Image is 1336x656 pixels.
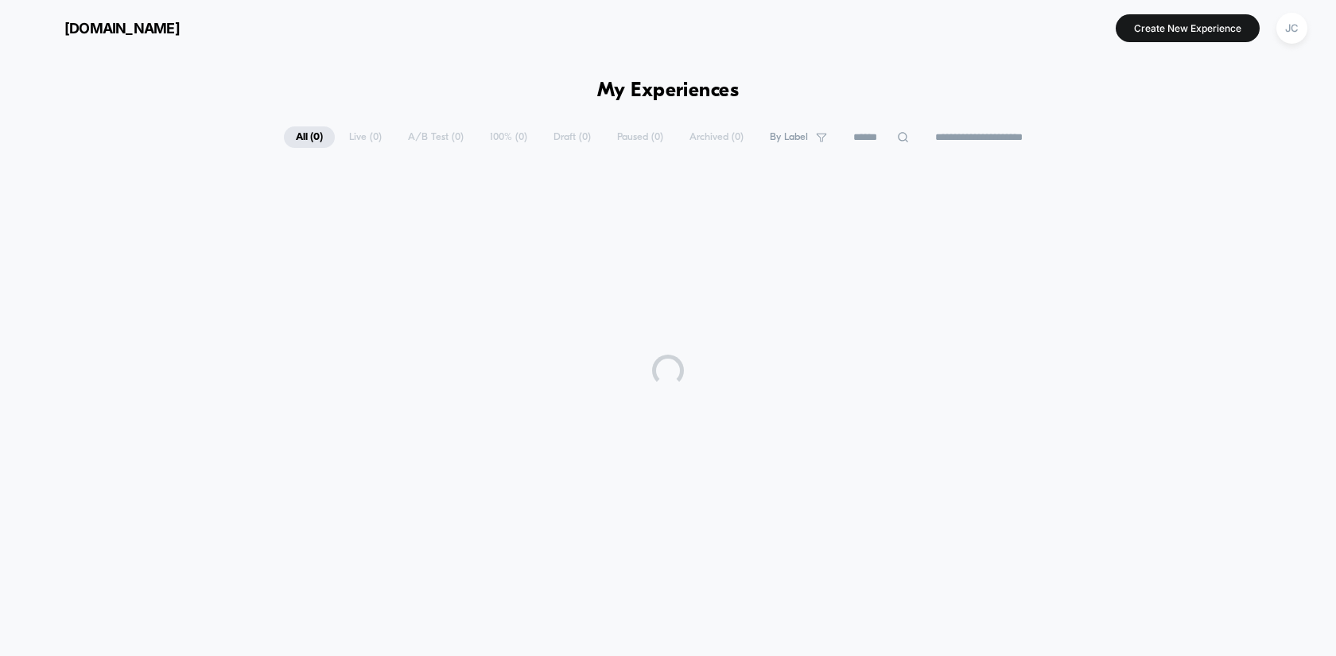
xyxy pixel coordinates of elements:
[24,15,184,41] button: [DOMAIN_NAME]
[1272,12,1312,45] button: JC
[1276,13,1307,44] div: JC
[1116,14,1260,42] button: Create New Experience
[597,80,740,103] h1: My Experiences
[284,126,335,148] span: All ( 0 )
[64,20,180,37] span: [DOMAIN_NAME]
[770,131,808,143] span: By Label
